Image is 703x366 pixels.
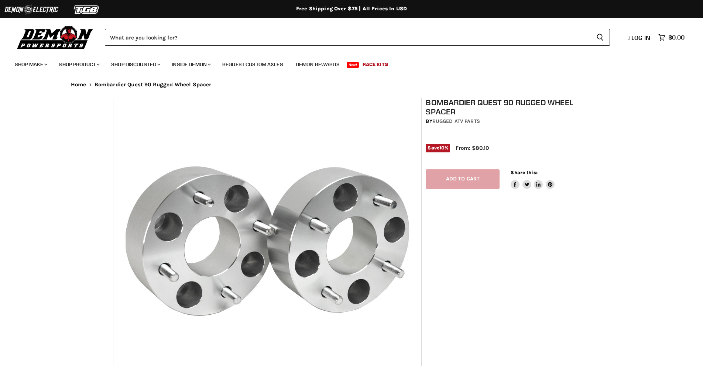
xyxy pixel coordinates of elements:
[71,82,86,88] a: Home
[9,54,683,72] ul: Main menu
[9,57,52,72] a: Shop Make
[56,6,647,12] div: Free Shipping Over $75 | All Prices In USD
[105,29,590,46] input: Search
[56,82,647,88] nav: Breadcrumbs
[217,57,289,72] a: Request Custom Axles
[166,57,215,72] a: Inside Demon
[668,34,685,41] span: $0.00
[426,144,450,152] span: Save %
[95,82,212,88] span: Bombardier Quest 90 Rugged Wheel Spacer
[106,57,165,72] a: Shop Discounted
[655,32,688,43] a: $0.00
[15,24,96,50] img: Demon Powersports
[290,57,345,72] a: Demon Rewards
[624,34,655,41] a: Log in
[631,34,650,41] span: Log in
[511,170,537,175] span: Share this:
[53,57,104,72] a: Shop Product
[439,145,445,151] span: 10
[347,62,359,68] span: New!
[4,3,59,17] img: Demon Electric Logo 2
[59,3,114,17] img: TGB Logo 2
[511,169,555,189] aside: Share this:
[432,118,480,124] a: Rugged ATV Parts
[456,145,489,151] span: From: $80.10
[426,98,594,116] h1: Bombardier Quest 90 Rugged Wheel Spacer
[105,29,610,46] form: Product
[426,117,594,125] div: by
[590,29,610,46] button: Search
[357,57,394,72] a: Race Kits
